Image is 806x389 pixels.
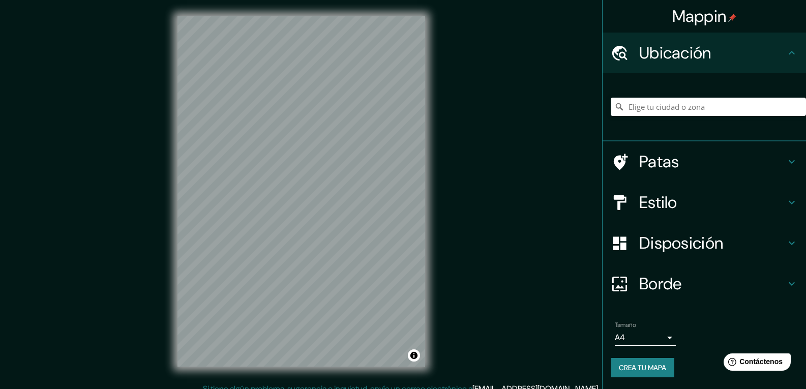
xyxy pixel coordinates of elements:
font: A4 [615,332,625,343]
font: Ubicación [639,42,711,64]
font: Tamaño [615,321,636,329]
div: Patas [603,141,806,182]
font: Mappin [672,6,727,27]
div: Ubicación [603,33,806,73]
input: Elige tu ciudad o zona [611,98,806,116]
font: Patas [639,151,679,172]
div: Estilo [603,182,806,223]
img: pin-icon.png [728,14,736,22]
button: Crea tu mapa [611,358,674,377]
div: Disposición [603,223,806,263]
canvas: Mapa [177,16,425,367]
font: Crea tu mapa [619,363,666,372]
div: Borde [603,263,806,304]
iframe: Lanzador de widgets de ayuda [715,349,795,378]
button: Activar o desactivar atribución [408,349,420,362]
font: Borde [639,273,682,294]
font: Estilo [639,192,677,213]
div: A4 [615,330,676,346]
font: Disposición [639,232,723,254]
